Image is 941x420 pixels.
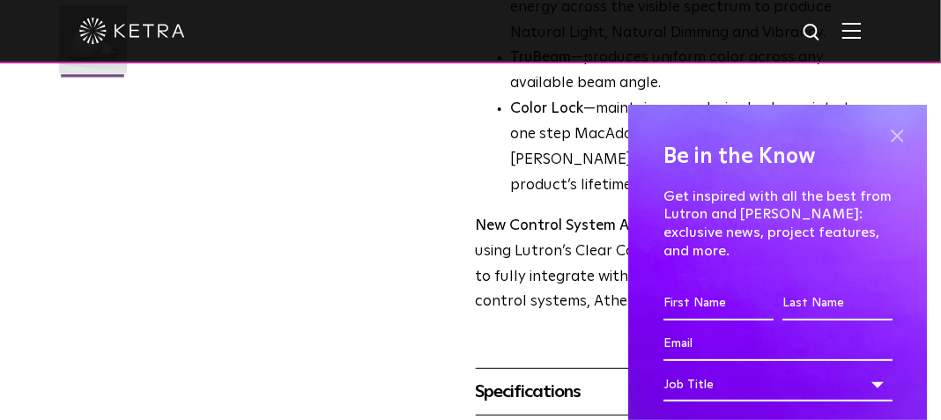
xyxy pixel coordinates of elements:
[663,140,893,173] h4: Be in the Know
[79,18,185,44] img: ketra-logo-2019-white
[663,328,893,361] input: Email
[782,287,893,321] input: Last Name
[511,97,874,199] li: —maintains your desired color point at a one step MacAdam Ellipse across all [PERSON_NAME] produc...
[663,188,893,261] p: Get inspired with all the best from Lutron and [PERSON_NAME]: exclusive news, project features, a...
[476,214,874,316] p: Ketra’s S38 Lamp is now using Lutron’s Clear Connect Type X wireless technology to fully integrat...
[476,378,874,406] div: Specifications
[476,218,686,233] strong: New Control System Available:
[511,101,584,116] strong: Color Lock
[663,368,893,402] div: Job Title
[511,46,874,97] li: —produces uniform color across any available beam angle.
[663,287,774,321] input: First Name
[802,22,824,44] img: search icon
[842,22,862,39] img: Hamburger%20Nav.svg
